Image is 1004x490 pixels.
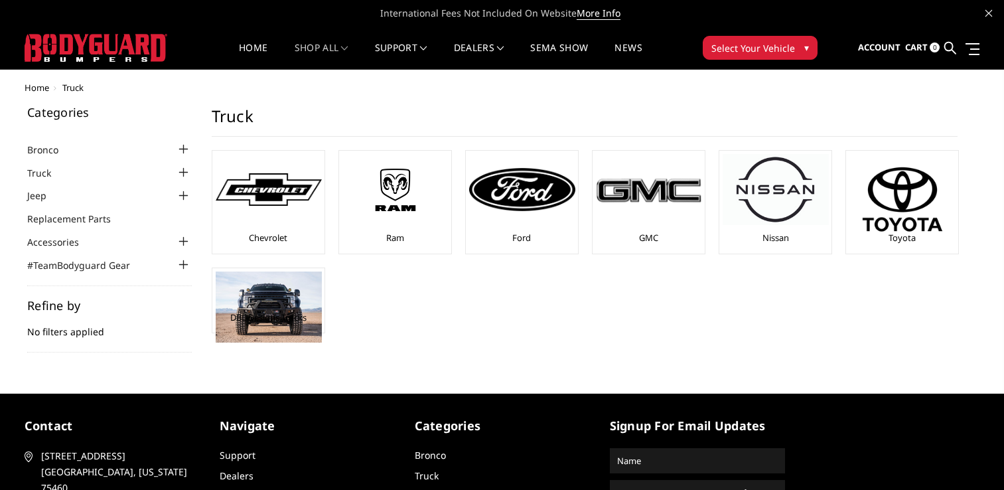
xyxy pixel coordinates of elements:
[239,43,267,69] a: Home
[230,311,307,323] a: DBL Designs Trucks
[27,189,63,203] a: Jeep
[27,212,127,226] a: Replacement Parts
[25,34,167,62] img: BODYGUARD BUMPERS
[27,166,68,180] a: Truck
[711,41,795,55] span: Select Your Vehicle
[375,43,427,69] a: Support
[27,258,147,272] a: #TeamBodyguard Gear
[703,36,818,60] button: Select Your Vehicle
[27,299,192,311] h5: Refine by
[612,450,783,471] input: Name
[858,30,900,66] a: Account
[804,41,809,54] span: ▾
[27,143,75,157] a: Bronco
[577,7,620,20] a: More Info
[454,43,504,69] a: Dealers
[639,232,658,244] a: GMC
[905,41,928,53] span: Cart
[249,232,287,244] a: Chevrolet
[905,30,940,66] a: Cart 0
[27,235,96,249] a: Accessories
[415,417,590,435] h5: Categories
[295,43,348,69] a: shop all
[858,41,900,53] span: Account
[762,232,789,244] a: Nissan
[610,417,785,435] h5: signup for email updates
[415,469,439,482] a: Truck
[25,417,200,435] h5: contact
[62,82,84,94] span: Truck
[27,299,192,353] div: No filters applied
[220,449,255,461] a: Support
[220,469,253,482] a: Dealers
[25,82,49,94] a: Home
[930,42,940,52] span: 0
[415,449,446,461] a: Bronco
[530,43,588,69] a: SEMA Show
[889,232,916,244] a: Toyota
[220,417,395,435] h5: Navigate
[386,232,404,244] a: Ram
[512,232,531,244] a: Ford
[212,106,958,137] h1: Truck
[27,106,192,118] h5: Categories
[614,43,642,69] a: News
